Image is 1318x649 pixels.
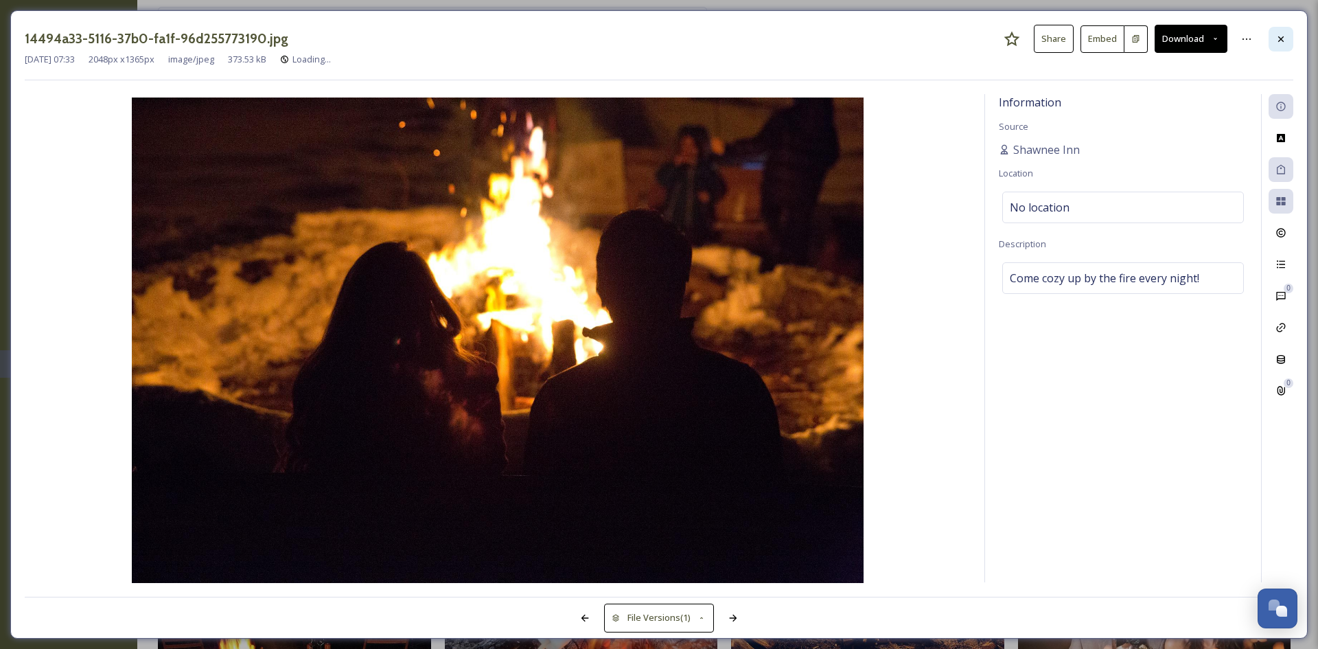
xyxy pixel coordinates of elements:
[292,53,331,65] span: Loading...
[1284,378,1293,388] div: 0
[1080,25,1124,53] button: Embed
[89,53,154,66] span: 2048 px x 1365 px
[168,53,214,66] span: image/jpeg
[1284,284,1293,293] div: 0
[25,29,288,49] h3: 14494a33-5116-37b0-fa1f-96d255773190.jpg
[25,98,971,586] img: 14494a33-5116-37b0-fa1f-96d255773190.jpg
[25,53,75,66] span: [DATE] 07:33
[1155,25,1227,53] button: Download
[1034,25,1074,53] button: Share
[1258,589,1297,628] button: Open Chat
[999,95,1061,110] span: Information
[1013,141,1080,158] span: Shawnee Inn
[1010,270,1199,286] span: Come cozy up by the fire every night!
[604,604,714,632] button: File Versions(1)
[999,238,1046,250] span: Description
[999,167,1033,179] span: Location
[1010,199,1070,216] span: No location
[999,120,1028,133] span: Source
[228,53,266,66] span: 373.53 kB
